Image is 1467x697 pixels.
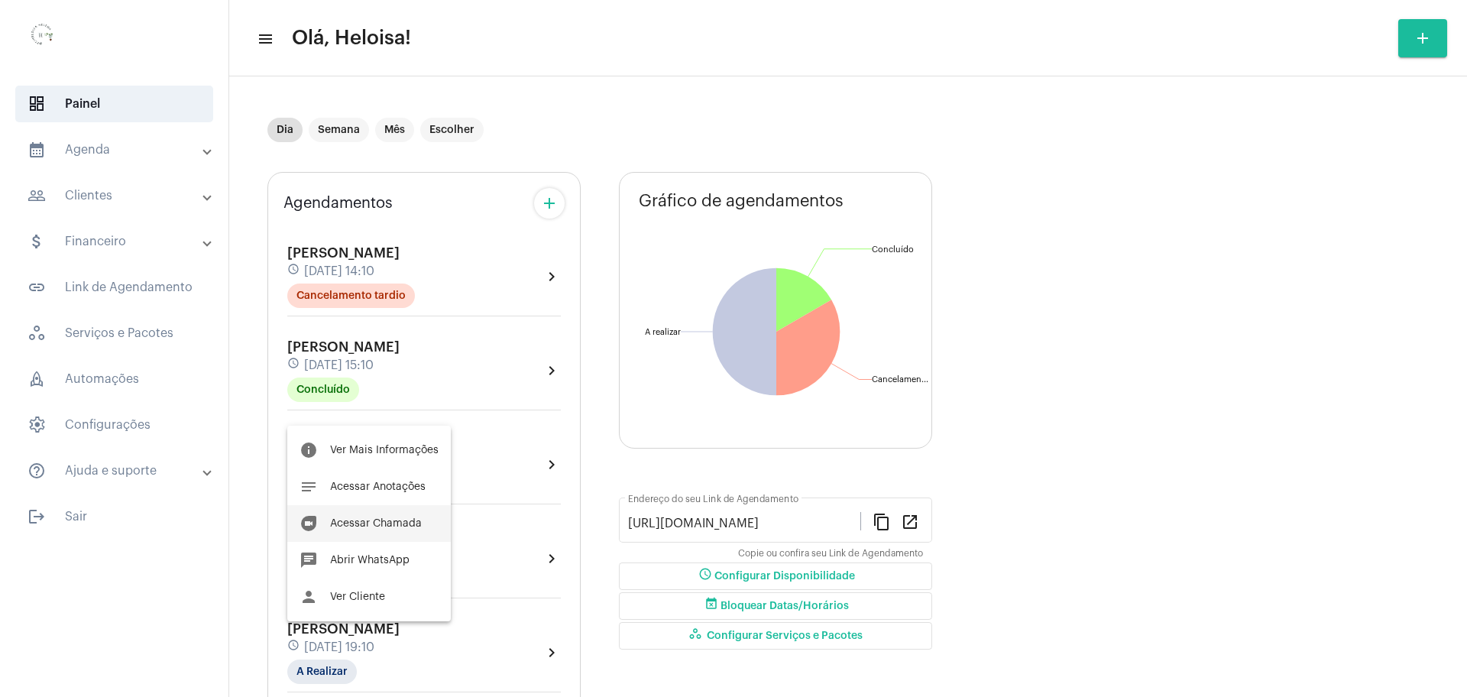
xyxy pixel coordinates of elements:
[300,514,318,533] mat-icon: duo
[300,551,318,569] mat-icon: chat
[330,518,422,529] span: Acessar Chamada
[300,441,318,459] mat-icon: info
[330,481,426,492] span: Acessar Anotações
[300,588,318,606] mat-icon: person
[330,555,410,566] span: Abrir WhatsApp
[330,445,439,455] span: Ver Mais Informações
[330,592,385,602] span: Ver Cliente
[300,478,318,496] mat-icon: notes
